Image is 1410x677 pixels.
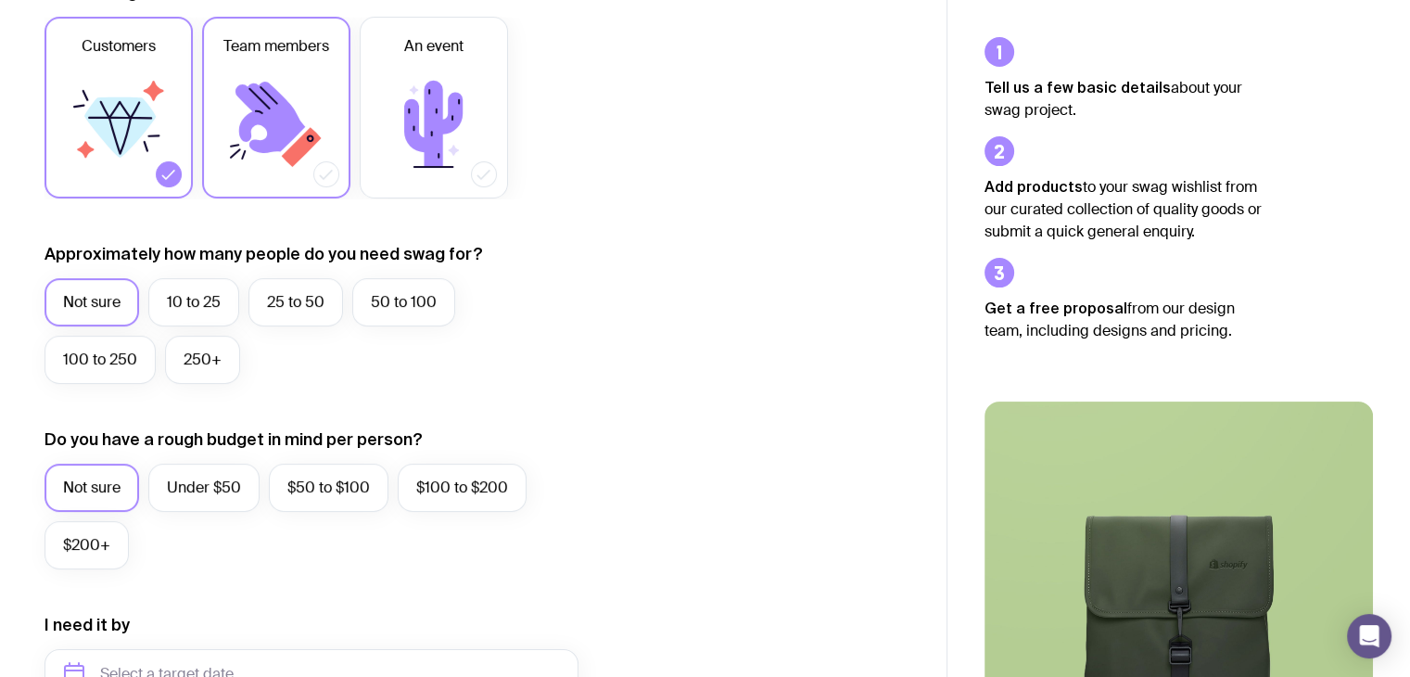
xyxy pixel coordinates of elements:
span: An event [404,35,464,57]
label: Not sure [44,278,139,326]
label: 50 to 100 [352,278,455,326]
strong: Get a free proposal [984,300,1127,316]
label: $50 to $100 [269,464,388,512]
p: about your swag project. [984,76,1263,121]
label: 250+ [165,336,240,384]
strong: Add products [984,178,1083,195]
label: $100 to $200 [398,464,527,512]
span: Customers [82,35,156,57]
label: Not sure [44,464,139,512]
div: Open Intercom Messenger [1347,614,1391,658]
label: Do you have a rough budget in mind per person? [44,428,423,451]
p: from our design team, including designs and pricing. [984,297,1263,342]
label: $200+ [44,521,129,569]
label: I need it by [44,614,130,636]
strong: Tell us a few basic details [984,79,1171,96]
span: Team members [223,35,329,57]
label: 100 to 250 [44,336,156,384]
p: to your swag wishlist from our curated collection of quality goods or submit a quick general enqu... [984,175,1263,243]
label: Approximately how many people do you need swag for? [44,243,483,265]
label: 10 to 25 [148,278,239,326]
label: Under $50 [148,464,260,512]
label: 25 to 50 [248,278,343,326]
